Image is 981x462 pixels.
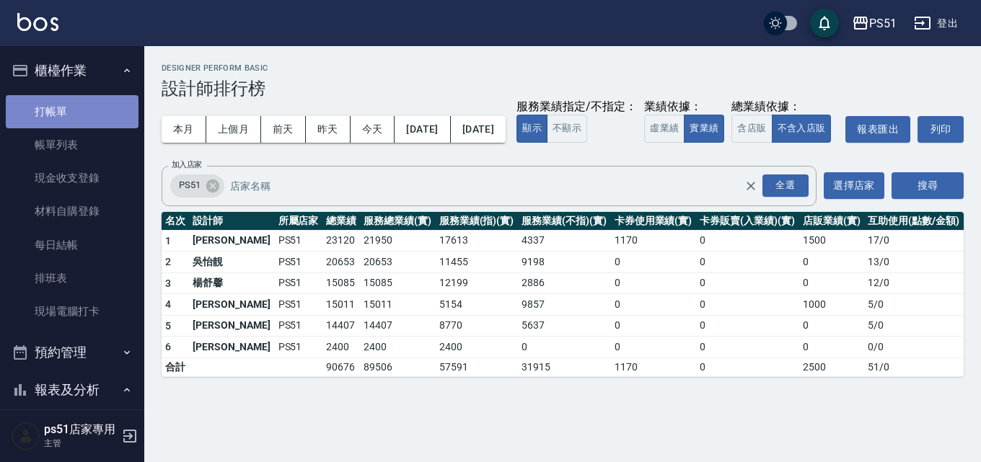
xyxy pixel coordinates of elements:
span: 6 [165,341,171,352]
h3: 設計師排行榜 [162,79,964,99]
div: PS51 [170,174,224,197]
td: 9198 [518,252,611,273]
a: 帳單列表 [6,128,138,161]
a: 每日結帳 [6,228,138,262]
a: 現場電腦打卡 [6,295,138,328]
button: 選擇店家 [824,172,884,199]
th: 設計師 [189,212,274,231]
p: 主管 [44,437,118,450]
button: Open [760,172,811,200]
th: 總業績 [322,212,360,231]
td: 0 [696,294,799,316]
img: Person [12,422,40,450]
span: 3 [165,277,171,289]
button: 報表及分析 [6,371,138,409]
td: 2400 [322,337,360,358]
td: 89506 [360,357,435,376]
td: PS51 [275,252,322,273]
button: 列印 [918,116,964,143]
button: 搜尋 [892,172,964,199]
button: 登出 [908,10,964,37]
td: 吳怡靚 [189,252,274,273]
td: 0 [611,272,697,294]
td: 0 / 0 [864,337,964,358]
td: 1170 [611,357,697,376]
td: 23120 [322,230,360,252]
td: 0 [696,272,799,294]
td: 17 / 0 [864,230,964,252]
td: [PERSON_NAME] [189,337,274,358]
th: 店販業績(實) [799,212,864,231]
td: 0 [799,337,864,358]
button: 上個月 [206,116,261,143]
th: 所屬店家 [275,212,322,231]
td: 14407 [322,315,360,337]
button: 櫃檯作業 [6,52,138,89]
td: 0 [696,357,799,376]
td: 15011 [360,294,435,316]
td: PS51 [275,272,322,294]
td: 0 [799,272,864,294]
td: [PERSON_NAME] [189,230,274,252]
td: 12 / 0 [864,272,964,294]
td: 5 / 0 [864,294,964,316]
h2: Designer Perform Basic [162,63,964,73]
td: PS51 [275,294,322,316]
td: 0 [611,337,697,358]
table: a dense table [162,212,964,377]
th: 卡券販賣(入業績)(實) [696,212,799,231]
th: 服務業績(不指)(實) [518,212,611,231]
td: PS51 [275,230,322,252]
div: 業績依據： [644,99,724,115]
td: 0 [611,252,697,273]
td: 15085 [322,272,360,294]
th: 互助使用(點數/金額) [864,212,964,231]
td: 0 [611,315,697,337]
th: 名次 [162,212,189,231]
td: 4337 [518,230,611,252]
td: 0 [611,294,697,316]
td: 5154 [436,294,518,316]
td: 11455 [436,252,518,273]
td: 0 [696,315,799,337]
td: 12199 [436,272,518,294]
td: 90676 [322,357,360,376]
button: PS51 [846,9,902,38]
td: [PERSON_NAME] [189,294,274,316]
div: PS51 [869,14,897,32]
td: [PERSON_NAME] [189,315,274,337]
td: 15011 [322,294,360,316]
button: 本月 [162,116,206,143]
td: 合計 [162,357,189,376]
div: 全選 [762,174,809,197]
span: 4 [165,298,171,310]
button: 前天 [261,116,306,143]
a: 現金收支登錄 [6,161,138,195]
td: 21950 [360,230,435,252]
button: 實業績 [684,115,724,143]
button: 顯示 [516,115,547,143]
td: 0 [696,252,799,273]
button: 預約管理 [6,334,138,371]
td: 1170 [611,230,697,252]
td: 13 / 0 [864,252,964,273]
td: 20653 [360,252,435,273]
img: Logo [17,13,58,31]
span: PS51 [170,178,209,192]
th: 服務總業績(實) [360,212,435,231]
td: 0 [696,230,799,252]
button: 昨天 [306,116,351,143]
button: [DATE] [451,116,506,143]
th: 卡券使用業績(實) [611,212,697,231]
th: 服務業績(指)(實) [436,212,518,231]
input: 店家名稱 [226,173,770,198]
td: 51 / 0 [864,357,964,376]
td: 20653 [322,252,360,273]
button: Clear [741,176,761,196]
td: 5637 [518,315,611,337]
span: 1 [165,235,171,246]
span: 2 [165,256,171,267]
td: 31915 [518,357,611,376]
td: 15085 [360,272,435,294]
td: 0 [799,252,864,273]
